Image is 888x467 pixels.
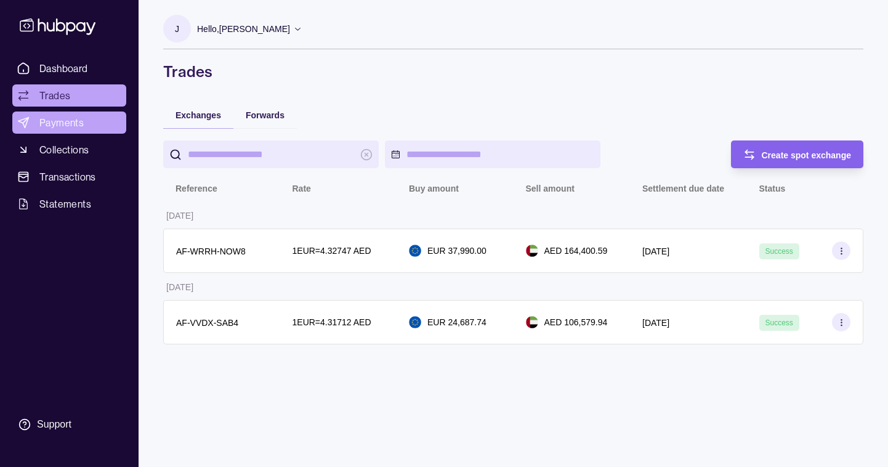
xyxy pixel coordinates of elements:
div: Support [37,418,71,431]
img: ae [526,245,538,257]
p: Rate [293,184,311,193]
p: AED 106,579.94 [544,315,608,329]
a: Dashboard [12,57,126,79]
h1: Trades [163,62,863,81]
p: Sell amount [526,184,575,193]
span: Create spot exchange [762,150,852,160]
p: J [175,22,179,36]
img: eu [409,316,421,328]
p: Buy amount [409,184,459,193]
button: Create spot exchange [731,140,864,168]
p: AED 164,400.59 [544,244,608,258]
a: Trades [12,84,126,107]
span: Exchanges [176,110,221,120]
span: Dashboard [39,61,88,76]
p: Reference [176,184,217,193]
span: Trades [39,88,70,103]
p: Settlement due date [642,184,724,193]
a: Transactions [12,166,126,188]
p: EUR 37,990.00 [427,244,486,258]
input: search [188,140,354,168]
img: ae [526,316,538,328]
p: [DATE] [166,282,193,292]
span: Statements [39,197,91,211]
p: EUR 24,687.74 [427,315,486,329]
a: Statements [12,193,126,215]
p: AF-VVDX-SAB4 [176,318,238,328]
p: [DATE] [642,246,669,256]
span: Collections [39,142,89,157]
span: Payments [39,115,84,130]
p: [DATE] [642,318,669,328]
p: 1 EUR = 4.31712 AED [293,315,371,329]
span: Transactions [39,169,96,184]
span: Forwards [246,110,285,120]
p: AF-WRRH-NOW8 [176,246,246,256]
a: Support [12,412,126,437]
p: [DATE] [166,211,193,221]
p: Status [759,184,786,193]
img: eu [409,245,421,257]
span: Success [765,247,793,256]
span: Success [765,319,793,327]
a: Payments [12,112,126,134]
p: 1 EUR = 4.32747 AED [293,244,371,258]
p: Hello, [PERSON_NAME] [197,22,290,36]
a: Collections [12,139,126,161]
